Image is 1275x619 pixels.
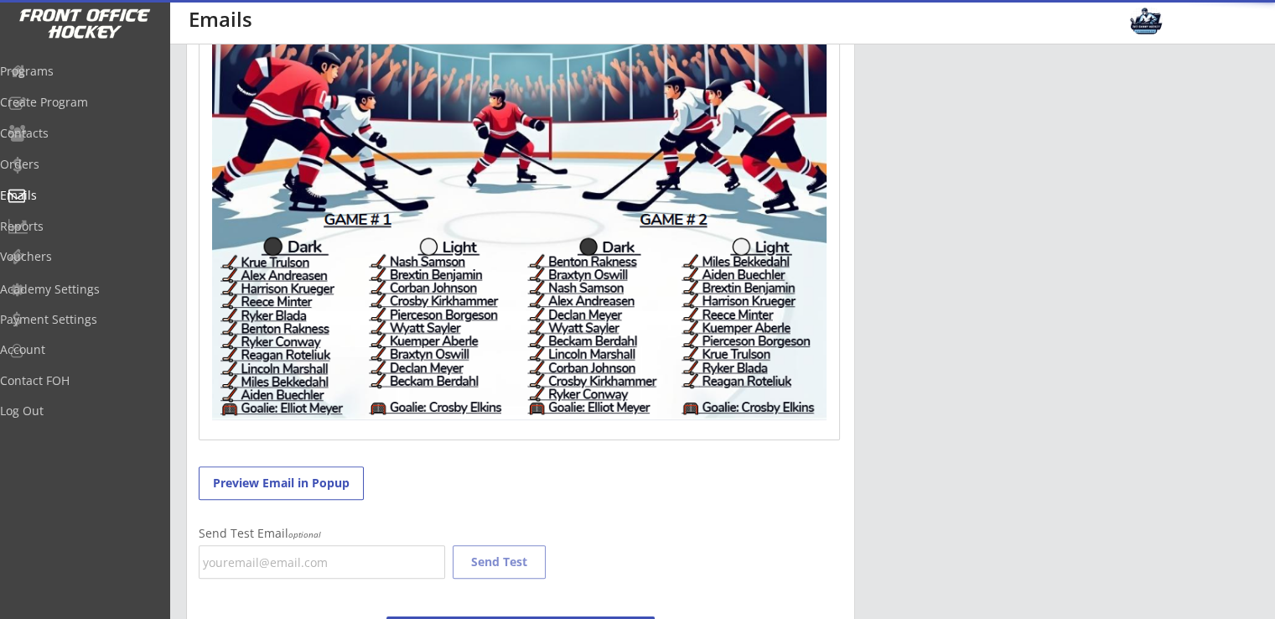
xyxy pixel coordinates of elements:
button: Preview Email in Popup [199,466,364,500]
div: Send Test Email [199,528,443,539]
input: youremail@email.com [199,545,445,579]
em: optional [288,528,321,540]
button: Send Test [453,545,546,579]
